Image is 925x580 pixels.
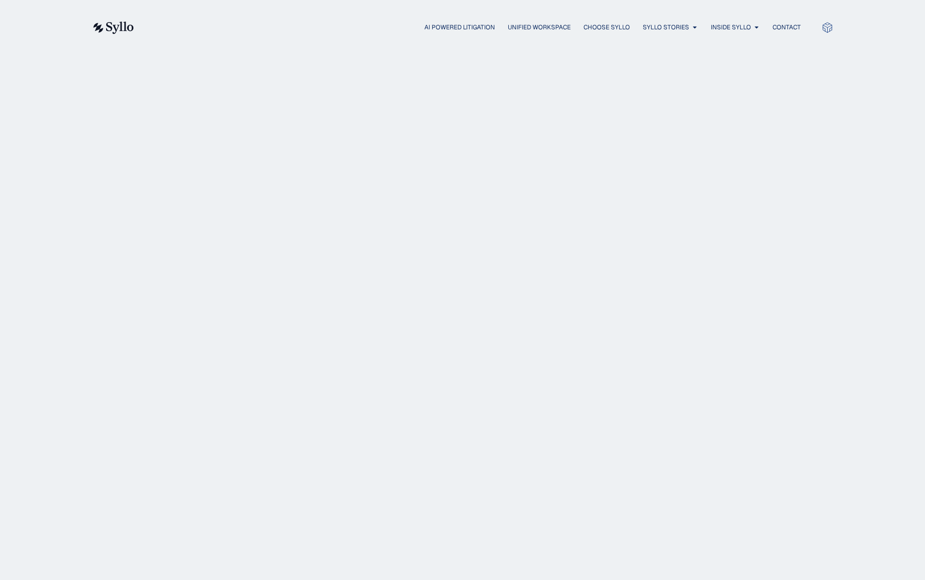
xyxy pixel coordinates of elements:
[424,23,495,32] a: AI Powered Litigation
[92,22,134,34] img: syllo
[643,23,689,32] a: Syllo Stories
[584,23,630,32] a: Choose Syllo
[711,23,751,32] a: Inside Syllo
[773,23,801,32] a: Contact
[155,23,801,32] nav: Menu
[155,23,801,32] div: Menu Toggle
[508,23,571,32] a: Unified Workspace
